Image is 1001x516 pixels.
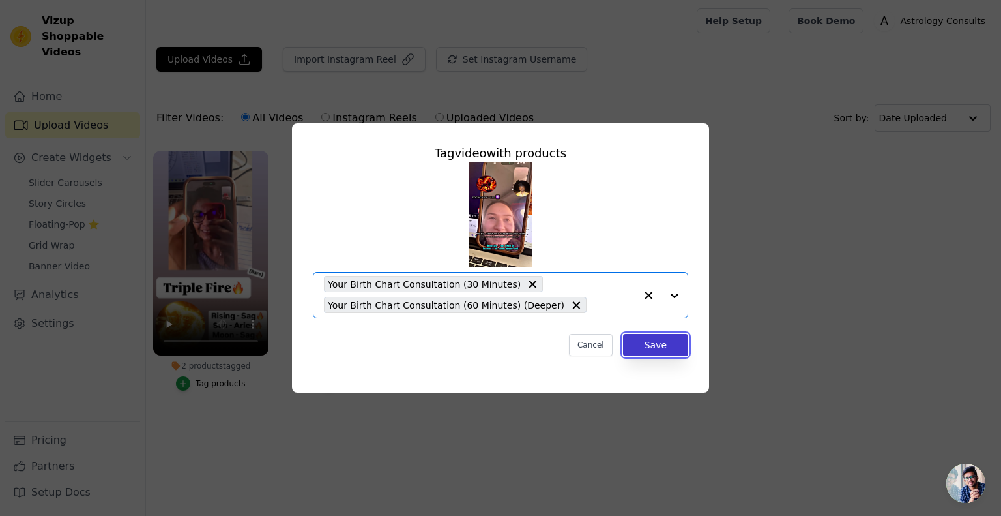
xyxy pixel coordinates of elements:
[569,334,613,356] button: Cancel
[313,144,688,162] div: Tag video with products
[946,464,985,503] div: Open chat
[328,277,521,292] span: Your Birth Chart Consultation (30 Minutes)
[328,297,564,312] span: Your Birth Chart Consultation (60 Minutes) (Deeper)
[469,162,532,267] img: tn-a79db5a427954a169e86b96777a35e11.png
[623,334,688,356] button: Save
